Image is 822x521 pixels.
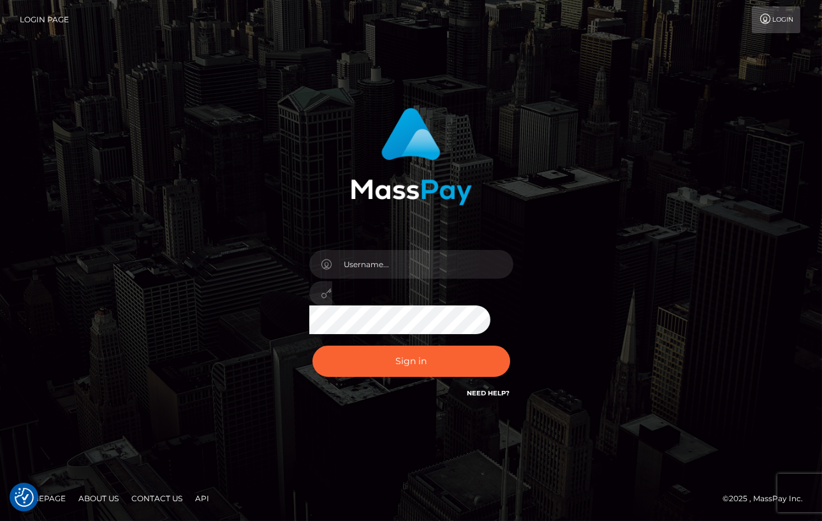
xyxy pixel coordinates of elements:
[190,488,214,508] a: API
[332,250,513,279] input: Username...
[126,488,187,508] a: Contact Us
[15,488,34,507] button: Consent Preferences
[312,346,510,377] button: Sign in
[752,6,800,33] a: Login
[351,108,472,205] img: MassPay Login
[14,488,71,508] a: Homepage
[723,492,812,506] div: © 2025 , MassPay Inc.
[467,389,510,397] a: Need Help?
[20,6,69,33] a: Login Page
[73,488,124,508] a: About Us
[15,488,34,507] img: Revisit consent button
